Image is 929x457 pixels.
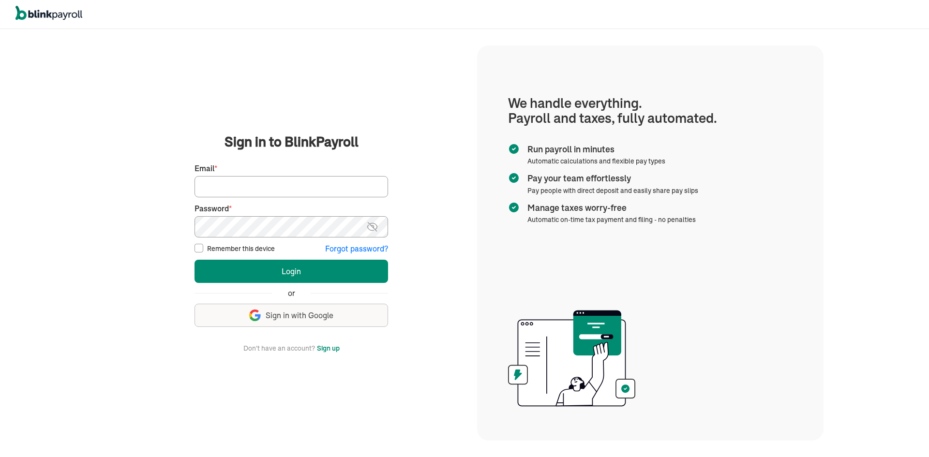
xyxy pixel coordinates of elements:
input: Your email address [195,176,388,197]
h1: We handle everything. Payroll and taxes, fully automated. [508,96,793,126]
label: Email [195,163,388,174]
button: Login [195,260,388,283]
img: checkmark [508,202,520,213]
img: logo [15,6,82,20]
span: Automatic calculations and flexible pay types [527,157,665,165]
img: google [249,310,261,321]
button: Sign up [317,342,340,354]
label: Remember this device [207,244,275,253]
img: eye [366,221,378,233]
span: Manage taxes worry-free [527,202,692,214]
img: illustration [508,307,635,410]
button: Sign in with Google [195,304,388,327]
span: Sign in with Google [266,310,333,321]
span: Pay people with direct deposit and easily share pay slips [527,186,698,195]
img: checkmark [508,172,520,184]
span: Pay your team effortlessly [527,172,694,185]
span: Sign in to BlinkPayroll [225,132,359,151]
span: Run payroll in minutes [527,143,661,156]
span: Automatic on-time tax payment and filing - no penalties [527,215,696,224]
label: Password [195,203,388,214]
span: or [288,288,295,299]
button: Forgot password? [325,243,388,254]
span: Don't have an account? [243,342,315,354]
img: checkmark [508,143,520,155]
